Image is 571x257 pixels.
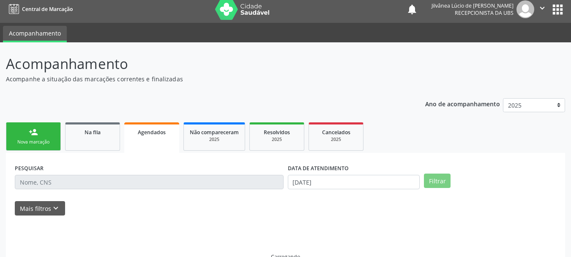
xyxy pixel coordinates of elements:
[455,9,514,17] span: Recepcionista da UBS
[550,2,565,17] button: apps
[288,162,349,175] label: DATA DE ATENDIMENTO
[15,162,44,175] label: PESQUISAR
[29,127,38,137] div: person_add
[12,139,55,145] div: Nova marcação
[6,2,73,16] a: Central de Marcação
[22,6,73,13] span: Central de Marcação
[85,129,101,136] span: Na fila
[6,53,397,75] p: Acompanhamento
[190,129,239,136] span: Não compareceram
[15,175,284,189] input: Nome, CNS
[138,129,166,136] span: Agendados
[534,0,550,18] button: 
[51,204,60,213] i: keyboard_arrow_down
[315,136,357,143] div: 2025
[6,75,397,83] p: Acompanhe a situação das marcações correntes e finalizadas
[406,3,418,15] button: notifications
[190,136,239,143] div: 2025
[288,175,420,189] input: Selecione um intervalo
[425,98,500,109] p: Ano de acompanhamento
[424,174,451,188] button: Filtrar
[15,201,65,216] button: Mais filtroskeyboard_arrow_down
[264,129,290,136] span: Resolvidos
[516,0,534,18] img: img
[538,3,547,13] i: 
[3,26,67,42] a: Acompanhamento
[432,2,514,9] div: Jilvânea Lúcio de [PERSON_NAME]
[256,136,298,143] div: 2025
[322,129,350,136] span: Cancelados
